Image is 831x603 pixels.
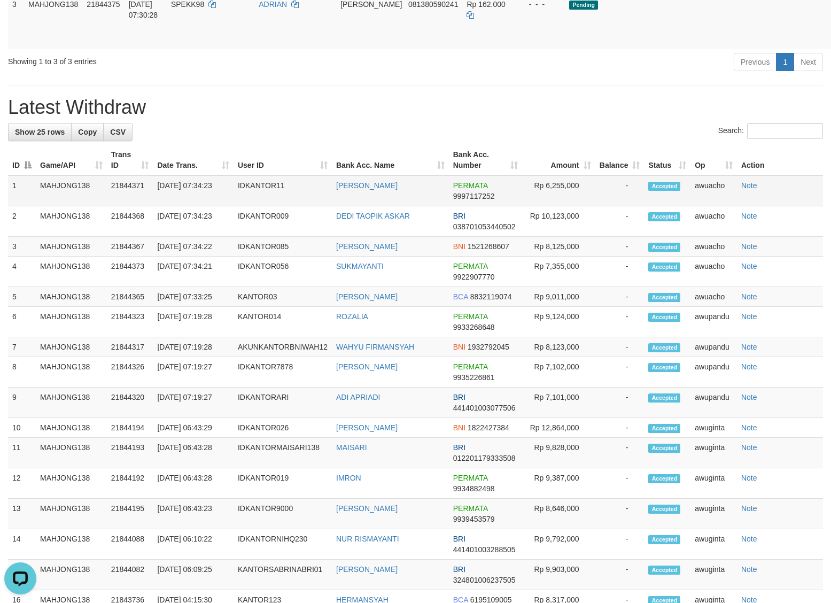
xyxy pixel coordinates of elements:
[690,418,737,438] td: awuginta
[453,576,516,584] span: Copy 324801006237505 to clipboard
[453,242,465,251] span: BNI
[234,560,332,590] td: KANTORSABRINABRI01
[36,468,107,499] td: MAHJONG138
[234,529,332,560] td: IDKANTORNIHQ230
[36,438,107,468] td: MAHJONG138
[453,292,468,301] span: BCA
[741,262,757,270] a: Note
[595,468,644,499] td: -
[522,206,595,237] td: Rp 10,123,000
[153,175,234,206] td: [DATE] 07:34:23
[234,337,332,357] td: AKUNKANTORBNIWAH12
[36,237,107,257] td: MAHJONG138
[648,343,680,352] span: Accepted
[107,257,153,287] td: 21844373
[522,357,595,388] td: Rp 7,102,000
[741,181,757,190] a: Note
[36,388,107,418] td: MAHJONG138
[234,418,332,438] td: IDKANTOR026
[153,337,234,357] td: [DATE] 07:19:28
[595,145,644,175] th: Balance: activate to sort column ascending
[644,145,690,175] th: Status: activate to sort column ascending
[8,175,36,206] td: 1
[71,123,104,141] a: Copy
[153,438,234,468] td: [DATE] 06:43:28
[522,438,595,468] td: Rp 9,828,000
[36,145,107,175] th: Game/API: activate to sort column ascending
[648,313,680,322] span: Accepted
[741,362,757,371] a: Note
[234,145,332,175] th: User ID: activate to sort column ascending
[103,123,133,141] a: CSV
[690,145,737,175] th: Op: activate to sort column ascending
[595,560,644,590] td: -
[8,438,36,468] td: 11
[153,468,234,499] td: [DATE] 06:43:28
[234,388,332,418] td: IDKANTORARI
[690,257,737,287] td: awuacho
[718,123,823,139] label: Search:
[690,337,737,357] td: awupandu
[8,123,72,141] a: Show 25 rows
[336,362,398,371] a: [PERSON_NAME]
[453,535,465,543] span: BRI
[153,357,234,388] td: [DATE] 07:19:27
[153,418,234,438] td: [DATE] 06:43:29
[522,560,595,590] td: Rp 9,903,000
[741,343,757,351] a: Note
[36,529,107,560] td: MAHJONG138
[453,343,465,351] span: BNI
[690,388,737,418] td: awupandu
[595,237,644,257] td: -
[776,53,794,71] a: 1
[690,357,737,388] td: awupandu
[36,499,107,529] td: MAHJONG138
[690,438,737,468] td: awuginta
[8,357,36,388] td: 8
[741,292,757,301] a: Note
[107,287,153,307] td: 21844365
[336,212,410,220] a: DEDI TAOPIK ASKAR
[453,565,465,574] span: BRI
[8,145,36,175] th: ID: activate to sort column descending
[234,357,332,388] td: IDKANTOR7878
[648,363,680,372] span: Accepted
[468,242,509,251] span: Copy 1521268607 to clipboard
[110,128,126,136] span: CSV
[36,560,107,590] td: MAHJONG138
[690,237,737,257] td: awuacho
[107,468,153,499] td: 21844192
[522,418,595,438] td: Rp 12,864,000
[4,4,36,36] button: Open LiveChat chat widget
[595,499,644,529] td: -
[8,237,36,257] td: 3
[468,423,509,432] span: Copy 1822427384 to clipboard
[234,438,332,468] td: IDKANTORMAISARI138
[648,393,680,403] span: Accepted
[595,438,644,468] td: -
[794,53,823,71] a: Next
[522,529,595,560] td: Rp 9,792,000
[8,337,36,357] td: 7
[595,337,644,357] td: -
[336,565,398,574] a: [PERSON_NAME]
[522,307,595,337] td: Rp 9,124,000
[107,357,153,388] td: 21844326
[234,307,332,337] td: KANTOR014
[234,287,332,307] td: KANTOR03
[107,237,153,257] td: 21844367
[522,175,595,206] td: Rp 6,255,000
[453,222,516,231] span: Copy 038701053440502 to clipboard
[336,443,367,452] a: MAISARI
[234,499,332,529] td: IDKANTOR9000
[107,337,153,357] td: 21844317
[153,529,234,560] td: [DATE] 06:10:22
[153,257,234,287] td: [DATE] 07:34:21
[336,504,398,513] a: [PERSON_NAME]
[595,388,644,418] td: -
[595,357,644,388] td: -
[747,123,823,139] input: Search:
[690,468,737,499] td: awuginta
[107,388,153,418] td: 21844320
[8,257,36,287] td: 4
